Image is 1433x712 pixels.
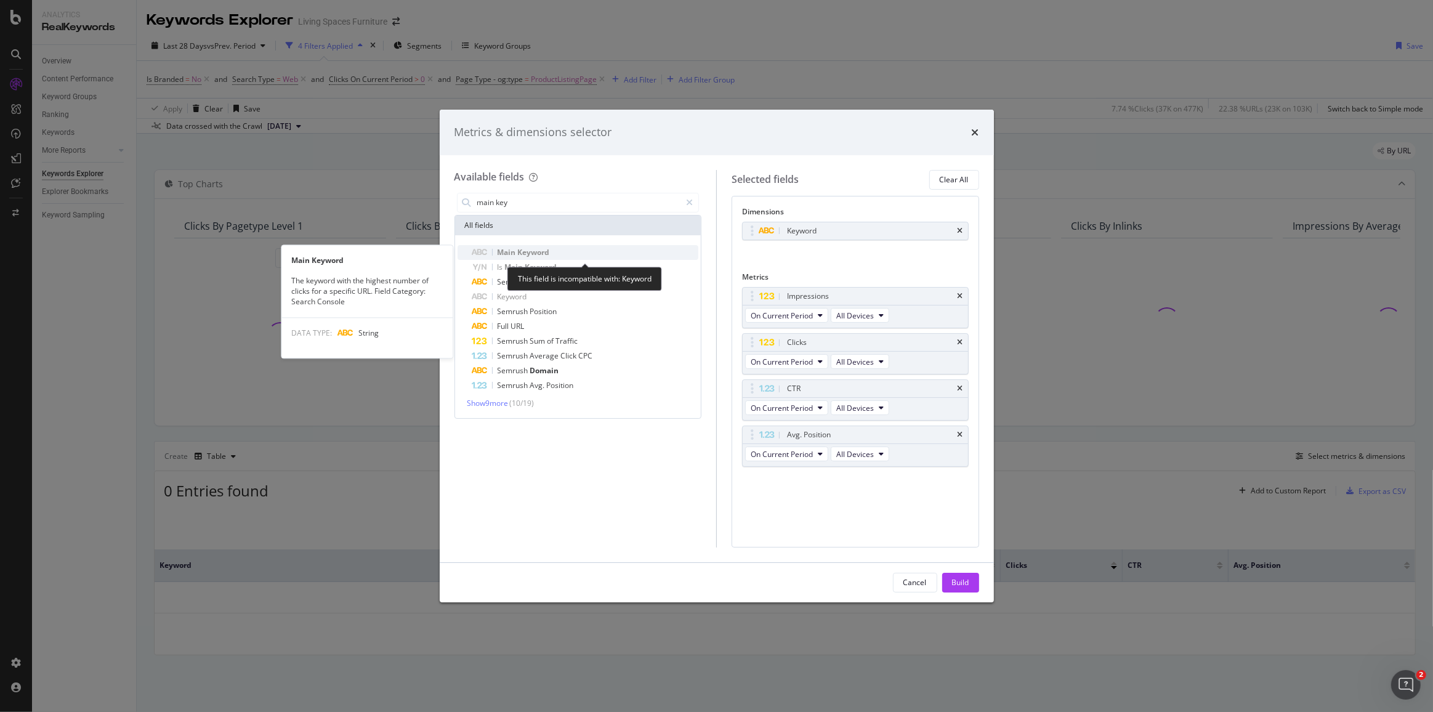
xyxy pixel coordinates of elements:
span: On Current Period [751,310,813,321]
div: The keyword with the highest number of clicks for a specific URL. Field Category: Search Console [281,276,453,307]
span: Click [561,350,579,361]
div: CTRtimesOn Current PeriodAll Devices [742,379,969,421]
span: Semrush [498,306,530,317]
div: Dimensions [742,206,969,222]
span: Full [498,321,511,331]
div: Avg. PositiontimesOn Current PeriodAll Devices [742,426,969,467]
div: Available fields [454,170,525,184]
button: On Current Period [745,447,828,461]
span: On Current Period [751,357,813,367]
span: ( 10 / 19 ) [510,398,535,408]
span: Keyword [498,291,527,302]
span: Semrush [498,277,530,287]
span: All Devices [836,449,874,459]
span: Main [505,262,525,272]
span: Semrush [498,380,530,390]
div: times [958,293,963,300]
span: URL [511,321,525,331]
button: On Current Period [745,308,828,323]
span: Domain [530,365,559,376]
div: CTR [787,382,801,395]
div: All fields [455,216,701,235]
div: ImpressionstimesOn Current PeriodAll Devices [742,287,969,328]
div: Build [952,577,969,588]
input: Search by field name [476,193,681,212]
iframe: Intercom live chat [1391,670,1421,700]
div: Keyword [787,225,817,237]
div: modal [440,110,994,602]
button: On Current Period [745,354,828,369]
div: Impressions [787,290,829,302]
div: times [958,385,963,392]
span: Keyword [525,262,557,272]
span: of [547,336,556,346]
span: Semrush [498,365,530,376]
span: CPC [579,350,593,361]
div: times [958,227,963,235]
div: Keywordtimes [742,222,969,240]
span: 2 [1416,670,1426,680]
div: Clicks [787,336,807,349]
button: All Devices [831,308,889,323]
button: Build [942,573,979,593]
span: Database [530,277,563,287]
span: Show 9 more [467,398,509,408]
div: Clear All [940,174,969,185]
div: times [972,124,979,140]
button: All Devices [831,400,889,415]
span: Is [498,262,505,272]
span: Semrush [498,350,530,361]
span: Main [498,247,518,257]
div: Metrics & dimensions selector [454,124,612,140]
span: All Devices [836,310,874,321]
button: All Devices [831,354,889,369]
button: Clear All [929,170,979,190]
span: Semrush [498,336,530,346]
button: All Devices [831,447,889,461]
div: ClickstimesOn Current PeriodAll Devices [742,333,969,374]
span: Keyword [518,247,550,257]
div: times [958,431,963,439]
span: All Devices [836,403,874,413]
div: Cancel [903,577,927,588]
span: Traffic [556,336,578,346]
div: Avg. Position [787,429,831,441]
div: times [958,339,963,346]
span: Average [530,350,561,361]
span: On Current Period [751,449,813,459]
span: Avg. [530,380,547,390]
div: Metrics [742,272,969,287]
button: On Current Period [745,400,828,415]
span: All Devices [836,357,874,367]
button: Cancel [893,573,937,593]
span: Position [530,306,557,317]
div: Main Keyword [281,255,453,265]
span: Sum [530,336,547,346]
span: On Current Period [751,403,813,413]
div: Selected fields [732,172,799,187]
span: Position [547,380,574,390]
